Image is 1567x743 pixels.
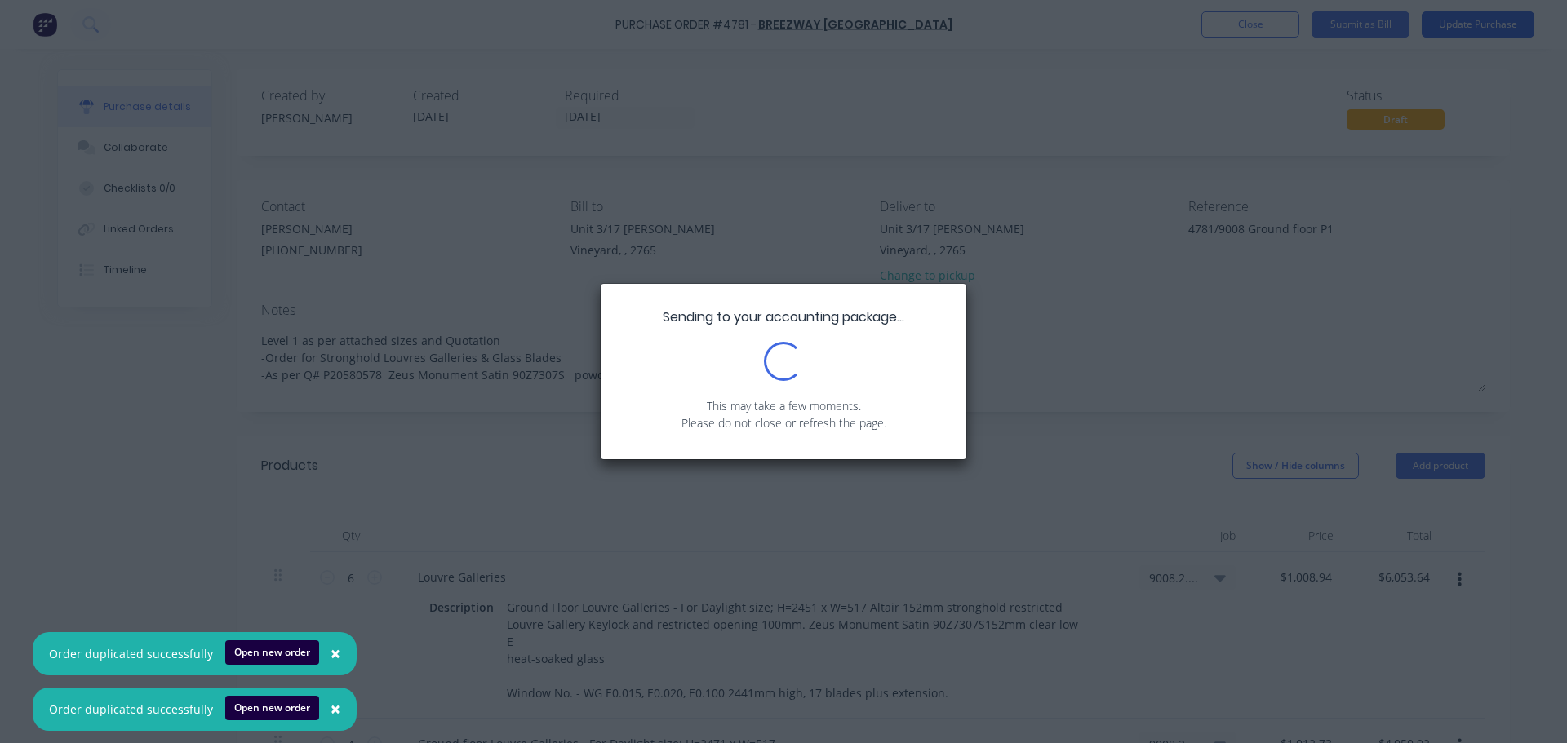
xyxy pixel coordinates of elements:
span: × [331,697,340,720]
div: Order duplicated successfully [49,701,213,718]
p: Please do not close or refresh the page. [625,414,942,431]
button: Open new order [225,640,319,665]
button: Close [314,635,357,674]
span: Sending to your accounting package... [663,307,904,326]
button: Open new order [225,696,319,720]
button: Close [314,690,357,729]
p: This may take a few moments. [625,397,942,414]
div: Order duplicated successfully [49,645,213,662]
span: × [331,642,340,665]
